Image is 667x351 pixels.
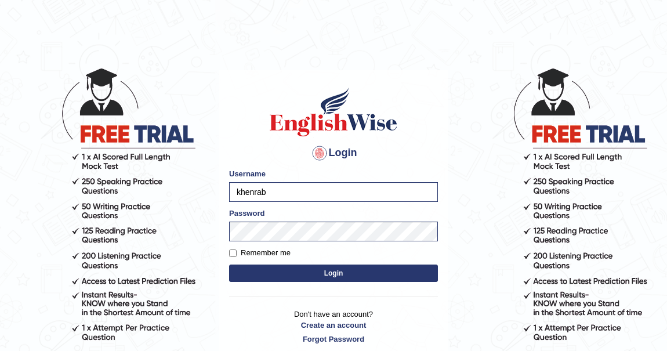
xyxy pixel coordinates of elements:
h4: Login [229,144,438,162]
label: Password [229,208,264,219]
label: Username [229,168,266,179]
a: Forgot Password [229,334,438,345]
a: Create an account [229,320,438,331]
input: Remember me [229,249,237,257]
label: Remember me [229,247,291,259]
img: Logo of English Wise sign in for intelligent practice with AI [267,86,400,138]
p: Don't have an account? [229,309,438,345]
button: Login [229,265,438,282]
